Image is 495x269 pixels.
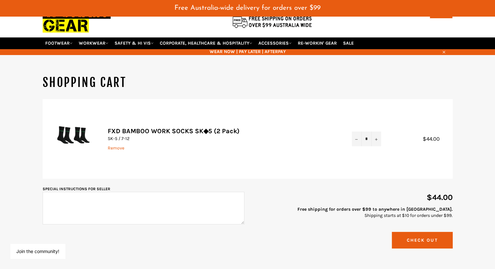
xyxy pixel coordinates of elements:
[174,5,321,11] span: Free Australia-wide delivery for orders over $99
[43,49,453,55] span: WEAR NOW | PAY LATER | AFTERPAY
[16,248,59,254] button: Join the community!
[52,109,91,167] img: FXD BAMBOO WORK SOCKS SK◆5 (2 Pack)
[392,232,453,248] button: Check Out
[43,37,75,49] a: FOOTWEAR
[108,127,240,135] a: FXD BAMBOO WORK SOCKS SK◆5 (2 Pack)
[108,145,124,151] a: Remove
[76,37,111,49] a: WORKWEAR
[43,187,110,191] label: Special instructions for seller
[43,75,453,91] h1: Shopping Cart
[340,37,356,49] a: SALE
[251,192,453,203] p: $44.00
[297,206,453,212] strong: Free shipping for orders over $99 to anywhere in [GEOGRAPHIC_DATA].
[256,37,294,49] a: ACCESSORIES
[43,0,111,37] img: Workin Gear leaders in Workwear, Safety Boots, PPE, Uniforms. Australia's No.1 in Workwear
[352,132,362,146] button: Reduce item quantity by one
[112,37,156,49] a: SAFETY & HI VIS
[108,135,339,142] p: SK-5 / 7-12
[157,37,255,49] a: CORPORATE, HEALTHCARE & HOSPITALITY
[231,15,313,29] img: Flat $9.95 shipping Australia wide
[423,136,446,142] span: $44.00
[371,132,381,146] button: Increase item quantity by one
[295,37,339,49] a: RE-WORKIN' GEAR
[251,206,453,219] p: Shipping starts at $10 for orders under $99.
